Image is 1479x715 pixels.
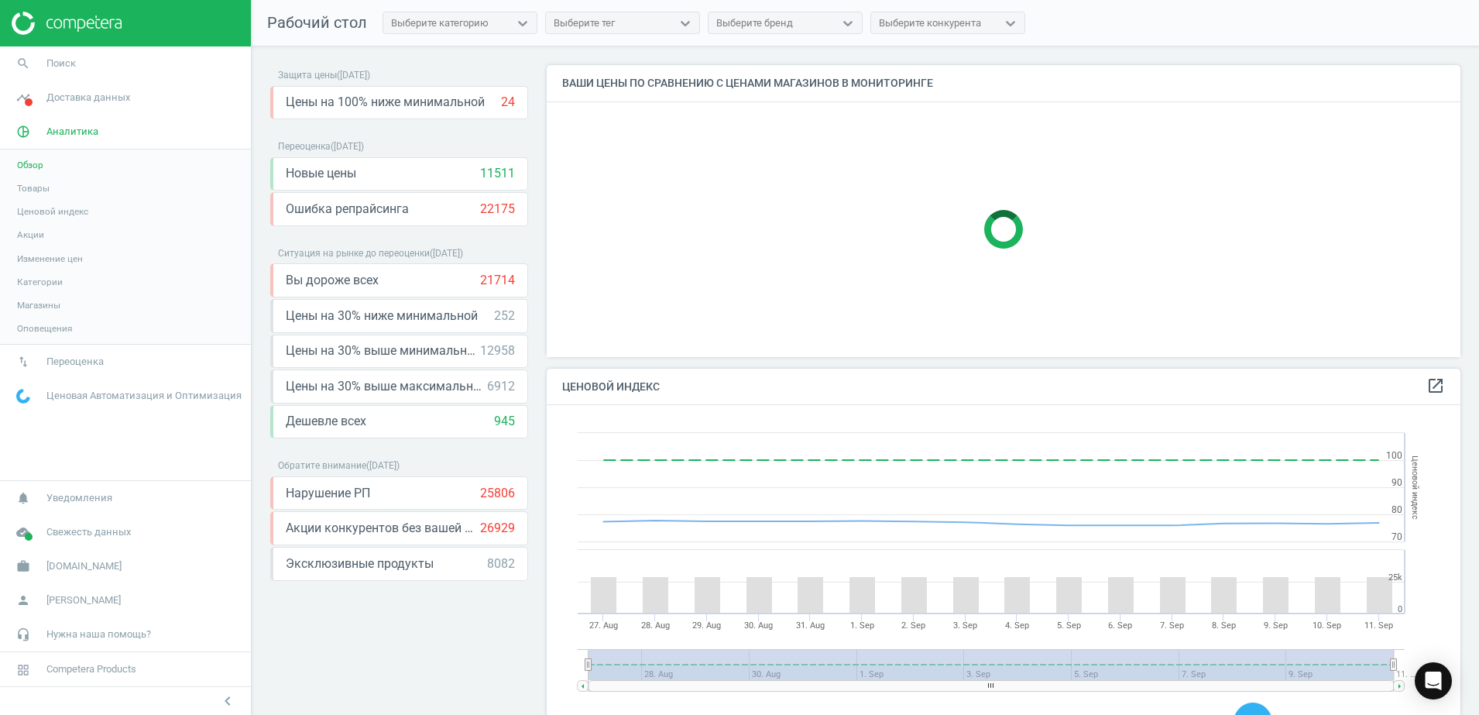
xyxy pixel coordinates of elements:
span: Нарушение РП [286,485,370,502]
text: 90 [1391,477,1402,488]
tspan: 8. Sep [1212,620,1236,631]
tspan: 5. Sep [1057,620,1081,631]
span: Обратите внимание [278,460,366,471]
i: pie_chart_outlined [9,117,38,146]
tspan: 4. Sep [1005,620,1029,631]
div: Выберите тег [554,16,615,30]
span: Ценовая Автоматизация и Оптимизация [46,389,242,403]
tspan: 9. Sep [1264,620,1288,631]
i: open_in_new [1426,376,1445,395]
text: 70 [1391,531,1402,542]
tspan: 28. Aug [641,620,670,631]
span: Акции конкурентов без вашей реакции [286,520,480,537]
span: Цены на 30% ниже минимальной [286,308,478,325]
button: chevron_left [208,691,247,711]
text: 0 [1398,604,1402,614]
tspan: 1. Sep [850,620,874,631]
tspan: 2. Sep [901,620,925,631]
span: ( [DATE] ) [337,70,370,81]
div: 21714 [480,272,515,289]
i: chevron_left [218,692,237,710]
span: Новые цены [286,165,356,182]
tspan: Ценовой индекс [1410,455,1420,520]
span: [DOMAIN_NAME] [46,559,122,573]
span: Дешевле всех [286,413,366,430]
span: Цены на 100% ниже минимальной [286,94,485,111]
i: notifications [9,483,38,513]
div: 12958 [480,342,515,359]
i: timeline [9,83,38,112]
a: open_in_new [1426,376,1445,397]
div: Выберите конкурента [879,16,981,30]
span: Оповещения [17,322,72,335]
tspan: 27. Aug [589,620,618,631]
div: Выберите категорию [391,16,489,30]
div: 25806 [480,485,515,502]
div: Выберите бренд [716,16,793,30]
span: Ошибка репрайсинга [286,201,409,218]
text: 80 [1391,504,1402,515]
h4: Ваши цены по сравнению с ценами магазинов в мониторинге [547,65,1460,101]
span: Товары [17,182,50,194]
tspan: 29. Aug [692,620,721,631]
tspan: 3. Sep [953,620,977,631]
span: Доставка данных [46,91,130,105]
img: wGWNvw8QSZomAAAAABJRU5ErkJggg== [16,389,30,404]
div: 945 [494,413,515,430]
span: Переоценка [278,141,331,152]
tspan: 7. Sep [1160,620,1184,631]
img: ajHJNr6hYgQAAAAASUVORK5CYII= [12,12,122,35]
span: Ценовой индекс [17,205,88,218]
span: Категории [17,276,63,288]
span: Обзор [17,159,43,171]
i: person [9,586,38,615]
span: Цены на 30% выше минимальной [286,342,480,359]
tspan: 6. Sep [1108,620,1132,631]
tspan: 11. Sep [1364,620,1393,631]
i: headset_mic [9,620,38,649]
span: ( [DATE] ) [430,248,463,259]
span: Ситуация на рынке до переоценки [278,248,430,259]
span: Эксклюзивные продукты [286,555,434,572]
span: Уведомления [46,491,112,505]
span: Изменение цен [17,253,83,265]
div: 24 [501,94,515,111]
i: work [9,552,38,581]
div: 26929 [480,520,515,537]
span: ( [DATE] ) [331,141,364,152]
text: 25k [1388,572,1402,583]
span: Аналитика [46,125,98,139]
span: Цены на 30% выше максимальной [286,378,487,395]
span: Магазины [17,299,60,311]
span: Competera Products [46,662,136,676]
i: search [9,49,38,78]
span: Поиск [46,57,76,70]
div: 252 [494,308,515,325]
span: [PERSON_NAME] [46,593,121,607]
tspan: 11. … [1396,669,1416,679]
span: Акции [17,229,44,241]
tspan: 30. Aug [744,620,773,631]
div: 11511 [480,165,515,182]
div: 22175 [480,201,515,218]
h4: Ценовой индекс [547,369,1460,405]
i: cloud_done [9,517,38,547]
div: 6912 [487,378,515,395]
span: Нужна наша помощь? [46,627,151,641]
tspan: 31. Aug [796,620,825,631]
i: swap_vert [9,347,38,376]
span: Рабочий стол [267,13,367,32]
span: Переоценка [46,355,104,369]
tspan: 10. Sep [1313,620,1341,631]
div: Open Intercom Messenger [1415,662,1452,700]
span: Защита цены [278,70,337,81]
span: ( [DATE] ) [366,460,400,471]
div: 8082 [487,555,515,572]
span: Вы дороже всех [286,272,379,289]
span: Свежесть данных [46,525,131,539]
text: 100 [1386,450,1402,461]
